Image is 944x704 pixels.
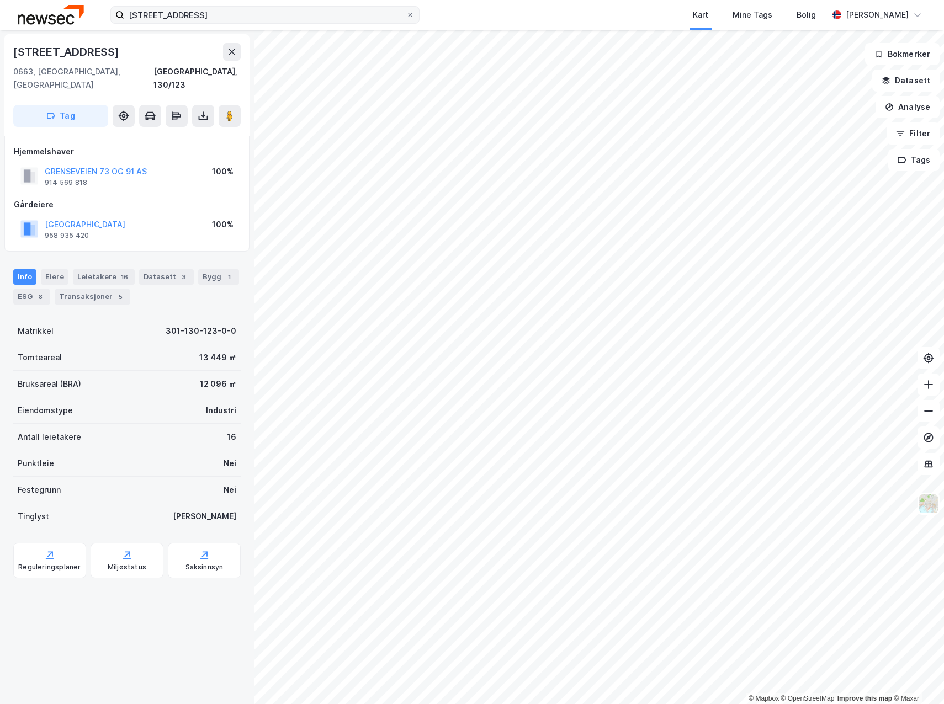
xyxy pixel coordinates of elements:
button: Datasett [872,70,940,92]
a: OpenStreetMap [781,695,835,702]
div: [STREET_ADDRESS] [13,43,121,61]
div: Matrikkel [18,324,54,338]
div: Tinglyst [18,510,49,523]
div: Transaksjoner [55,289,130,305]
button: Bokmerker [865,43,940,65]
div: Leietakere [73,269,135,285]
div: 13 449 ㎡ [199,351,236,364]
div: [PERSON_NAME] [173,510,236,523]
div: Hjemmelshaver [14,145,240,158]
div: Mine Tags [733,8,772,22]
div: Bygg [198,269,239,285]
div: 0663, [GEOGRAPHIC_DATA], [GEOGRAPHIC_DATA] [13,65,153,92]
div: Festegrunn [18,483,61,497]
div: Kart [693,8,708,22]
div: 100% [212,165,234,178]
div: 16 [119,271,130,282]
div: [GEOGRAPHIC_DATA], 130/123 [153,65,241,92]
div: Saksinnsyn [185,563,224,572]
div: Datasett [139,269,194,285]
img: Z [918,493,939,514]
div: Industri [206,404,236,417]
div: 8 [35,291,46,302]
div: 3 [178,271,189,282]
div: Tomteareal [18,351,62,364]
div: Gårdeiere [14,198,240,211]
div: Punktleie [18,457,54,470]
button: Tags [888,149,940,171]
iframe: Chat Widget [889,651,944,704]
button: Tag [13,105,108,127]
div: Kontrollprogram for chat [889,651,944,704]
div: 958 935 420 [45,231,89,240]
div: Eiere [41,269,68,285]
button: Analyse [876,96,940,118]
img: newsec-logo.f6e21ccffca1b3a03d2d.png [18,5,84,24]
div: 100% [212,218,234,231]
div: Eiendomstype [18,404,73,417]
div: Bolig [797,8,816,22]
div: ESG [13,289,50,305]
div: 301-130-123-0-0 [166,324,236,338]
a: Improve this map [837,695,892,702]
div: Miljøstatus [108,563,146,572]
div: Nei [224,483,236,497]
div: 12 096 ㎡ [200,377,236,391]
div: Info [13,269,36,285]
div: 5 [115,291,126,302]
div: 16 [227,430,236,444]
button: Filter [887,122,940,145]
div: Nei [224,457,236,470]
input: Søk på adresse, matrikkel, gårdeiere, leietakere eller personer [124,7,406,23]
a: Mapbox [749,695,779,702]
div: [PERSON_NAME] [846,8,909,22]
div: 914 569 818 [45,178,87,187]
div: Reguleringsplaner [18,563,81,572]
div: Bruksareal (BRA) [18,377,81,391]
div: Antall leietakere [18,430,81,444]
div: 1 [224,271,235,282]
